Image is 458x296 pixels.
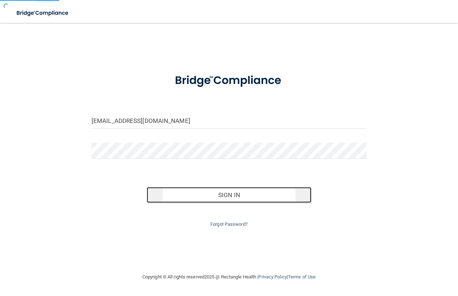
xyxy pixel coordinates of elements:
a: Terms of Use [288,274,316,280]
a: Privacy Policy [258,274,287,280]
input: Email [92,113,366,129]
img: bridge_compliance_login_screen.278c3ca4.svg [163,66,295,95]
img: bridge_compliance_login_screen.278c3ca4.svg [11,6,75,20]
div: Copyright © All rights reserved 2025 @ Rectangle Health | | [98,266,360,288]
a: Forgot Password? [210,221,248,227]
button: Sign In [147,187,312,203]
